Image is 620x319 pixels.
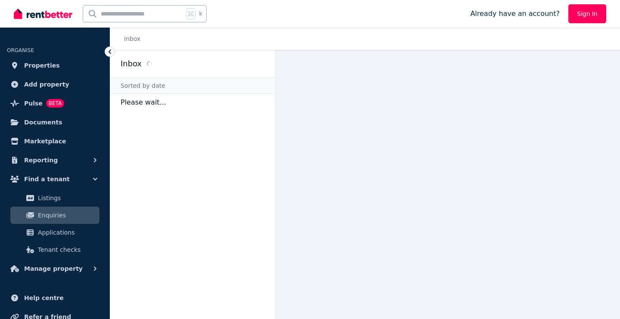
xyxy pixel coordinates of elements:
span: Already have an account? [470,9,560,19]
a: Listings [10,189,99,207]
button: Reporting [7,152,103,169]
a: Help centre [7,289,103,307]
span: Reporting [24,155,58,165]
a: Documents [7,114,103,131]
span: Help centre [24,293,64,303]
a: Add property [7,76,103,93]
span: Enquiries [38,210,96,220]
a: Tenant checks [10,241,99,258]
a: Marketplace [7,133,103,150]
a: Applications [10,224,99,241]
p: Please wait... [110,94,275,111]
span: Tenant checks [38,245,96,255]
img: RentBetter [14,7,72,20]
span: BETA [46,99,64,108]
span: Documents [24,117,62,127]
span: Marketplace [24,136,66,146]
a: Enquiries [10,207,99,224]
span: Pulse [24,98,43,108]
span: Add property [24,79,69,90]
span: Properties [24,60,60,71]
span: k [199,10,202,17]
a: Properties [7,57,103,74]
h2: Inbox [121,58,142,70]
span: Find a tenant [24,174,70,184]
div: Sorted by date [110,77,275,94]
a: PulseBETA [7,95,103,112]
span: ORGANISE [7,47,34,53]
button: Find a tenant [7,170,103,188]
a: Inbox [124,35,140,42]
span: Manage property [24,263,83,274]
a: Sign In [568,4,606,23]
nav: Breadcrumb [110,28,151,50]
button: Manage property [7,260,103,277]
span: Applications [38,227,96,238]
span: Listings [38,193,96,203]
